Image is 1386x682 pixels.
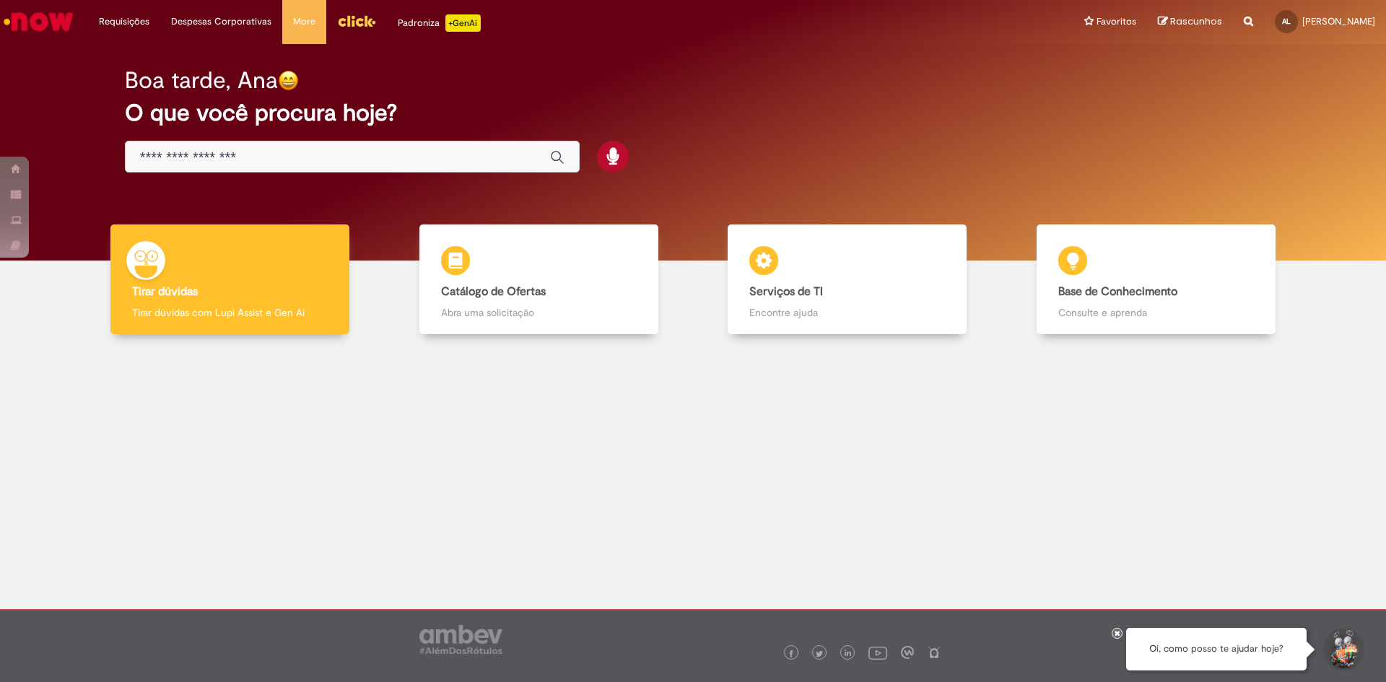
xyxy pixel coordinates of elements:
span: More [293,14,315,29]
span: Requisições [99,14,149,29]
span: [PERSON_NAME] [1302,15,1375,27]
img: click_logo_yellow_360x200.png [337,10,376,32]
p: +GenAi [445,14,481,32]
div: Oi, como posso te ajudar hoje? [1126,628,1307,670]
b: Base de Conhecimento [1058,284,1177,299]
b: Catálogo de Ofertas [441,284,546,299]
img: logo_footer_ambev_rotulo_gray.png [419,625,502,654]
span: AL [1282,17,1291,26]
b: Serviços de TI [749,284,823,299]
a: Rascunhos [1158,15,1222,29]
h2: O que você procura hoje? [125,100,1262,126]
p: Tirar dúvidas com Lupi Assist e Gen Ai [132,305,328,320]
span: Despesas Corporativas [171,14,271,29]
img: happy-face.png [278,70,299,91]
img: logo_footer_naosei.png [928,646,941,659]
a: Catálogo de Ofertas Abra uma solicitação [385,224,694,335]
button: Iniciar Conversa de Suporte [1321,628,1364,671]
img: logo_footer_facebook.png [788,650,795,657]
p: Consulte e aprenda [1058,305,1254,320]
img: logo_footer_workplace.png [901,646,914,659]
p: Abra uma solicitação [441,305,637,320]
b: Tirar dúvidas [132,284,198,299]
span: Favoritos [1097,14,1136,29]
h2: Boa tarde, Ana [125,68,278,93]
img: ServiceNow [1,7,76,36]
div: Padroniza [398,14,481,32]
img: logo_footer_youtube.png [868,643,887,662]
img: logo_footer_linkedin.png [845,650,852,658]
a: Base de Conhecimento Consulte e aprenda [1002,224,1311,335]
img: logo_footer_twitter.png [816,650,823,657]
p: Encontre ajuda [749,305,945,320]
span: Rascunhos [1170,14,1222,28]
a: Tirar dúvidas Tirar dúvidas com Lupi Assist e Gen Ai [76,224,385,335]
a: Serviços de TI Encontre ajuda [693,224,1002,335]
